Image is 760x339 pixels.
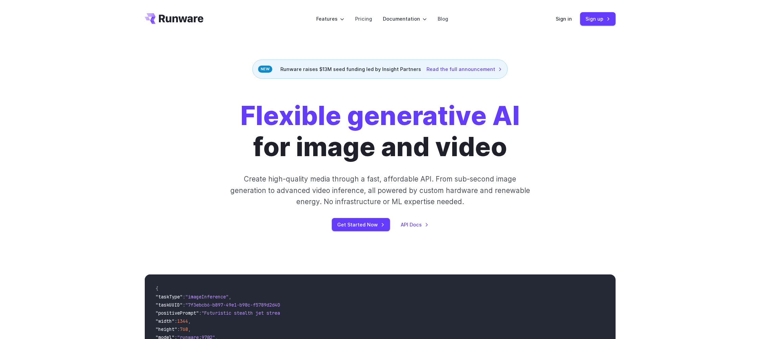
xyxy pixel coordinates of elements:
[556,15,572,23] a: Sign in
[156,294,183,300] span: "taskType"
[240,100,520,131] strong: Flexible generative AI
[177,318,188,324] span: 1344
[145,13,204,24] a: Go to /
[383,15,427,23] label: Documentation
[183,302,185,308] span: :
[183,294,185,300] span: :
[202,310,448,316] span: "Futuristic stealth jet streaking through a neon-lit cityscape with glowing purple exhaust"
[188,318,191,324] span: ,
[185,302,288,308] span: "7f3ebcb6-b897-49e1-b98c-f5789d2d40d7"
[316,15,344,23] label: Features
[156,302,183,308] span: "taskUUID"
[355,15,372,23] a: Pricing
[438,15,448,23] a: Blog
[229,294,231,300] span: ,
[240,100,520,163] h1: for image and video
[156,286,158,292] span: {
[156,326,177,332] span: "height"
[229,173,531,207] p: Create high-quality media through a fast, affordable API. From sub-second image generation to adv...
[180,326,188,332] span: 768
[427,65,502,73] a: Read the full announcement
[185,294,229,300] span: "imageInference"
[199,310,202,316] span: :
[252,59,508,79] div: Runware raises $13M seed funding led by Insight Partners
[580,12,616,25] a: Sign up
[332,218,390,231] a: Get Started Now
[188,326,191,332] span: ,
[177,326,180,332] span: :
[175,318,177,324] span: :
[156,310,199,316] span: "positivePrompt"
[401,221,429,228] a: API Docs
[156,318,175,324] span: "width"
